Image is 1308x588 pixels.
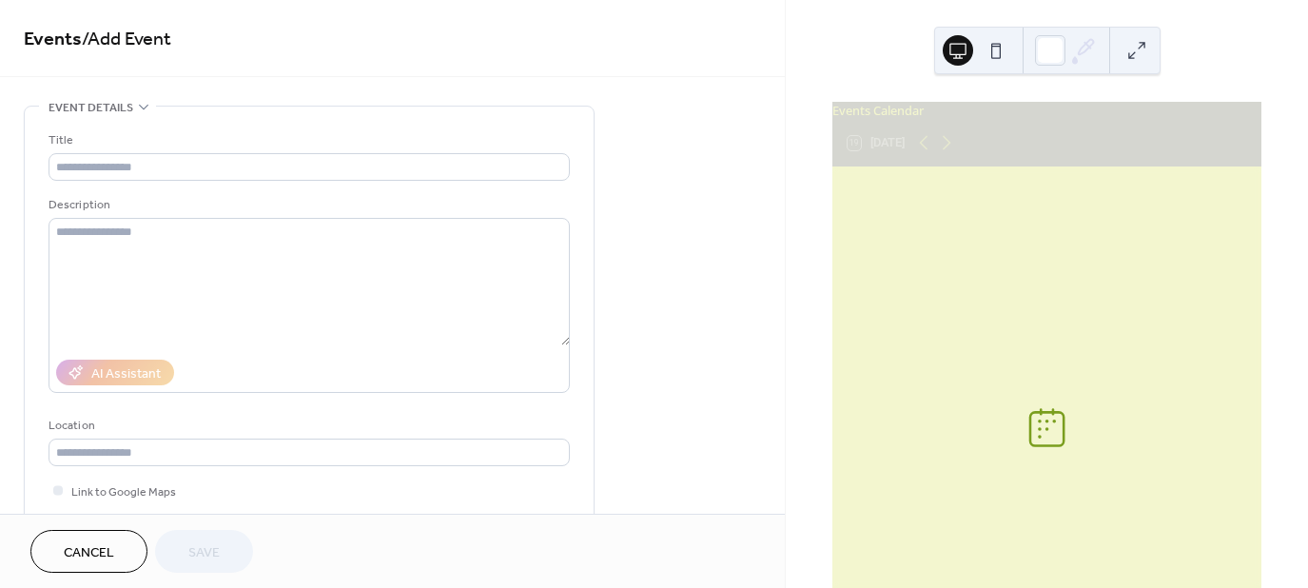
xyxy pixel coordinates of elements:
span: Cancel [64,543,114,563]
div: Description [49,195,566,215]
div: Title [49,130,566,150]
span: Event details [49,98,133,118]
div: Events Calendar [832,102,1261,120]
span: Link to Google Maps [71,482,176,502]
a: Events [24,21,82,58]
button: Cancel [30,530,147,573]
span: / Add Event [82,21,171,58]
div: Location [49,416,566,436]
